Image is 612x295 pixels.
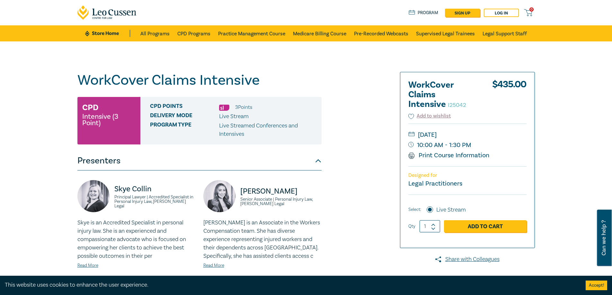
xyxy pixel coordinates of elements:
[492,80,527,112] div: $ 435.00
[203,263,224,268] a: Read More
[293,25,346,41] a: Medicare Billing Course
[483,25,527,41] a: Legal Support Staff
[140,25,170,41] a: All Programs
[203,219,322,260] p: [PERSON_NAME] is an Associate in the Workers Compensation team. She has diverse experience repres...
[420,220,440,232] input: 1
[77,151,322,170] button: Presenters
[240,186,322,196] p: [PERSON_NAME]
[150,103,219,111] span: CPD Points
[218,25,285,41] a: Practice Management Course
[240,197,322,206] small: Senior Associate | Personal Injury Law, [PERSON_NAME] Legal
[219,113,249,120] span: Live Stream
[408,140,527,150] small: 10:00 AM - 1:30 PM
[400,255,535,264] a: Share with Colleagues
[77,263,98,268] a: Read More
[408,80,479,109] h2: WorkCover Claims Intensive
[203,180,235,212] img: https://s3.ap-southeast-2.amazonaws.com/leo-cussen-store-production-content/Contacts/Perin%20Must...
[408,206,421,213] span: Select:
[5,281,576,289] div: This website uses cookies to enhance the user experience.
[219,105,229,111] img: Substantive Law
[82,102,98,113] h3: CPD
[408,130,527,140] small: [DATE]
[77,219,196,260] p: Skye is an Accredited Specialist in personal injury law. She is an experienced and compassionate ...
[484,9,519,17] a: Log in
[150,112,219,121] span: Delivery Mode
[82,113,136,126] small: Intensive (3 Point)
[85,30,130,37] a: Store Home
[114,195,196,208] small: Principal Lawyer | Accredited Specialist in Personal Injury Law, [PERSON_NAME] Legal
[416,25,475,41] a: Supervised Legal Trainees
[586,281,607,290] button: Accept cookies
[408,223,415,230] label: Qty
[409,9,439,16] a: Program
[408,151,490,160] a: Print Course Information
[354,25,408,41] a: Pre-Recorded Webcasts
[150,122,219,138] span: Program type
[77,72,322,89] h1: WorkCover Claims Intensive
[408,179,462,188] small: Legal Practitioners
[114,184,196,194] p: Skye Collin
[445,9,480,17] a: sign up
[408,172,527,178] p: Designed for
[444,220,527,232] a: Add to Cart
[436,206,466,214] label: Live Stream
[77,180,110,212] img: https://s3.ap-southeast-2.amazonaws.com/leo-cussen-store-production-content/Contacts/Skye%20Colli...
[601,213,607,262] span: Can we help ?
[219,122,317,138] p: Live Streamed Conferences and Intensives
[177,25,210,41] a: CPD Programs
[529,7,534,12] span: 0
[408,112,451,120] button: Add to wishlist
[448,101,466,109] small: I25042
[235,103,252,111] li: 3 Point s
